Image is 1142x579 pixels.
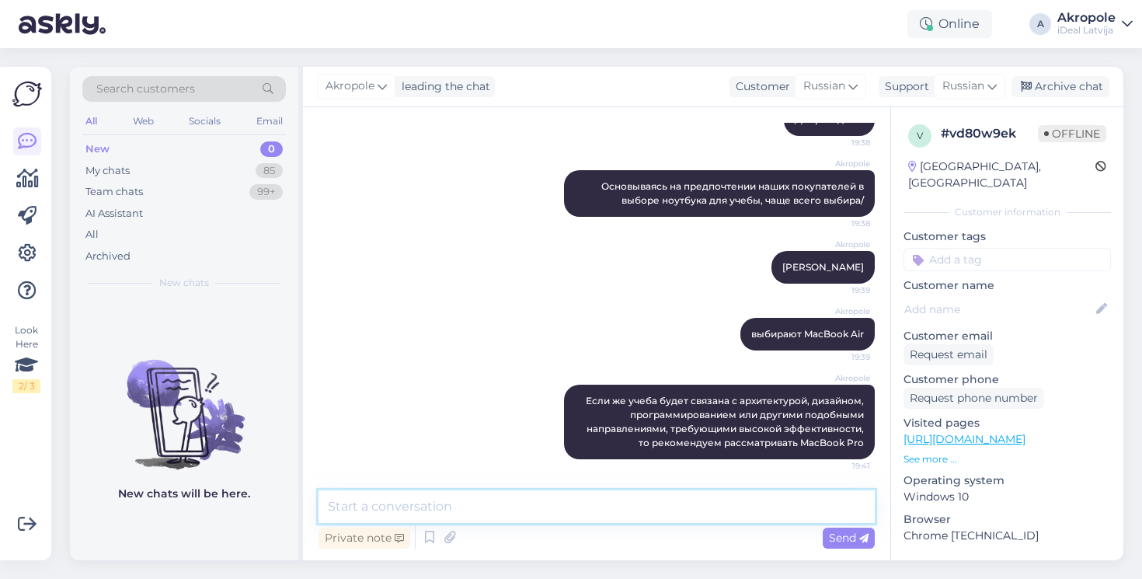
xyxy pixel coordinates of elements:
[85,206,143,221] div: AI Assistant
[904,432,1025,446] a: [URL][DOMAIN_NAME]
[782,261,864,273] span: [PERSON_NAME]
[253,111,286,131] div: Email
[812,158,870,169] span: Akropole
[904,344,994,365] div: Request email
[729,78,790,95] div: Customer
[917,130,923,141] span: v
[751,328,864,340] span: выбирают MacBook Air
[1057,12,1116,24] div: Akropole
[904,511,1111,528] p: Browser
[186,111,224,131] div: Socials
[1011,76,1109,97] div: Archive chat
[12,323,40,393] div: Look Here
[85,141,110,157] div: New
[812,460,870,472] span: 19:41
[85,227,99,242] div: All
[812,305,870,317] span: Akropole
[586,395,866,448] span: Если же учеба будет связана с архитектурой, дизайном, программированием или другими подобными нап...
[829,531,869,545] span: Send
[812,137,870,148] span: 19:38
[395,78,490,95] div: leading the chat
[319,528,410,549] div: Private note
[85,249,131,264] div: Archived
[904,371,1111,388] p: Customer phone
[85,163,130,179] div: My chats
[260,141,283,157] div: 0
[904,489,1111,505] p: Windows 10
[904,415,1111,431] p: Visited pages
[941,124,1038,143] div: # vd80w9ek
[904,528,1111,544] p: Chrome [TECHNICAL_ID]
[904,228,1111,245] p: Customer tags
[812,239,870,250] span: Akropole
[904,560,1111,574] div: Extra
[904,473,1111,489] p: Operating system
[879,78,929,95] div: Support
[326,78,374,95] span: Akropole
[1038,125,1106,142] span: Offline
[12,79,42,109] img: Askly Logo
[904,248,1111,271] input: Add a tag
[803,78,845,95] span: Russian
[907,10,992,38] div: Online
[812,218,870,229] span: 19:38
[812,372,870,384] span: Akropole
[904,328,1111,344] p: Customer email
[96,81,195,97] span: Search customers
[1029,13,1051,35] div: A
[249,184,283,200] div: 99+
[812,351,870,363] span: 19:39
[904,301,1093,318] input: Add name
[256,163,283,179] div: 85
[908,159,1095,191] div: [GEOGRAPHIC_DATA], [GEOGRAPHIC_DATA]
[82,111,100,131] div: All
[70,332,298,472] img: No chats
[130,111,157,131] div: Web
[12,379,40,393] div: 2 / 3
[904,205,1111,219] div: Customer information
[1057,12,1133,37] a: AkropoleiDeal Latvija
[942,78,984,95] span: Russian
[118,486,250,502] p: New chats will be here.
[904,388,1044,409] div: Request phone number
[812,284,870,296] span: 19:39
[159,276,209,290] span: New chats
[1057,24,1116,37] div: iDeal Latvija
[904,277,1111,294] p: Customer name
[85,184,143,200] div: Team chats
[601,180,866,206] span: Основываясь на предпочтении наших покупателей в выборе ноутбука для учебы, чаще всего выбира/
[904,452,1111,466] p: See more ...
